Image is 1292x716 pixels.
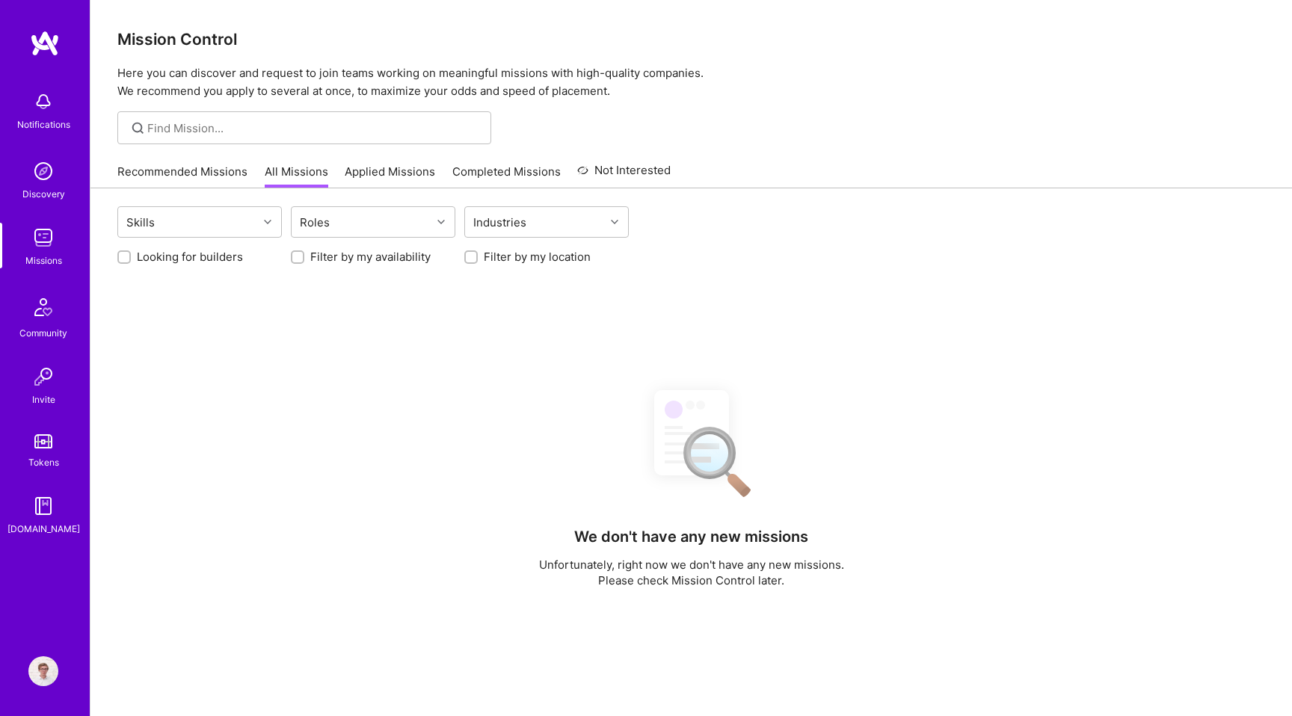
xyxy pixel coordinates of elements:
[137,249,243,265] label: Looking for builders
[577,161,671,188] a: Not Interested
[34,434,52,448] img: tokens
[484,249,591,265] label: Filter by my location
[25,656,62,686] a: User Avatar
[264,218,271,226] i: icon Chevron
[117,64,1265,100] p: Here you can discover and request to join teams working on meaningful missions with high-quality ...
[17,117,70,132] div: Notifications
[28,87,58,117] img: bell
[7,521,80,537] div: [DOMAIN_NAME]
[28,454,59,470] div: Tokens
[19,325,67,341] div: Community
[539,573,844,588] p: Please check Mission Control later.
[28,362,58,392] img: Invite
[22,186,65,202] div: Discovery
[345,164,435,188] a: Applied Missions
[611,218,618,226] i: icon Chevron
[452,164,561,188] a: Completed Missions
[28,156,58,186] img: discovery
[147,120,480,136] input: Find Mission...
[539,557,844,573] p: Unfortunately, right now we don't have any new missions.
[129,120,147,137] i: icon SearchGrey
[296,212,333,233] div: Roles
[25,289,61,325] img: Community
[28,656,58,686] img: User Avatar
[28,223,58,253] img: teamwork
[117,164,247,188] a: Recommended Missions
[265,164,328,188] a: All Missions
[470,212,530,233] div: Industries
[25,253,62,268] div: Missions
[117,30,1265,49] h3: Mission Control
[28,491,58,521] img: guide book
[628,377,755,507] img: No Results
[437,218,445,226] i: icon Chevron
[123,212,159,233] div: Skills
[32,392,55,407] div: Invite
[30,30,60,57] img: logo
[310,249,431,265] label: Filter by my availability
[574,528,808,546] h4: We don't have any new missions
